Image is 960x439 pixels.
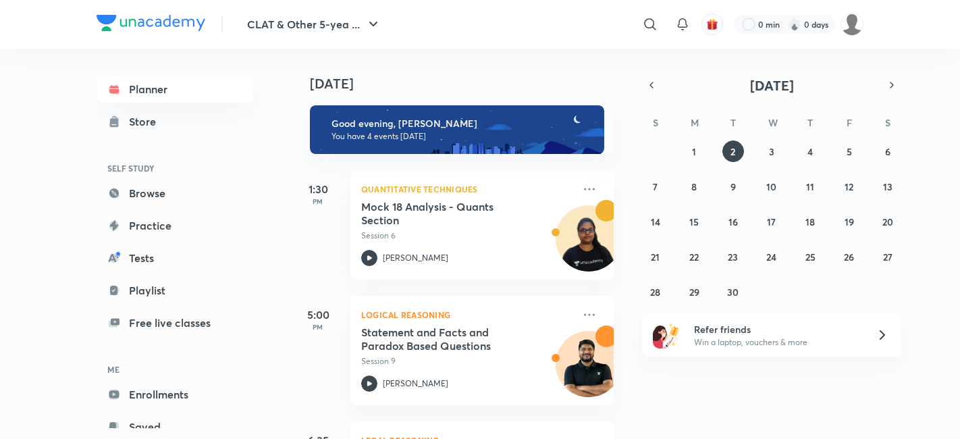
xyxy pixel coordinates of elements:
abbr: September 19, 2025 [845,215,854,228]
abbr: September 3, 2025 [769,145,774,158]
a: Free live classes [97,309,253,336]
abbr: September 5, 2025 [847,145,852,158]
abbr: September 11, 2025 [806,180,814,193]
h5: 1:30 [291,181,345,197]
abbr: September 23, 2025 [728,251,738,263]
button: September 22, 2025 [683,246,705,267]
button: September 21, 2025 [645,246,666,267]
p: Quantitative Techniques [361,181,573,197]
button: September 26, 2025 [838,246,860,267]
button: September 3, 2025 [761,140,782,162]
abbr: September 18, 2025 [805,215,815,228]
button: CLAT & Other 5-yea ... [239,11,390,38]
abbr: September 13, 2025 [883,180,892,193]
abbr: September 30, 2025 [727,286,739,299]
abbr: Monday [691,116,699,129]
abbr: Friday [847,116,852,129]
a: Practice [97,212,253,239]
abbr: September 27, 2025 [883,251,892,263]
abbr: September 6, 2025 [885,145,890,158]
abbr: September 26, 2025 [844,251,854,263]
a: Company Logo [97,15,205,34]
button: September 2, 2025 [722,140,744,162]
h6: SELF STUDY [97,157,253,180]
button: September 7, 2025 [645,176,666,197]
p: PM [291,323,345,331]
h5: 5:00 [291,307,345,323]
a: Playlist [97,277,253,304]
button: September 20, 2025 [877,211,899,232]
h6: Refer friends [694,322,860,336]
p: Win a laptop, vouchers & more [694,336,860,348]
abbr: September 4, 2025 [807,145,813,158]
abbr: September 28, 2025 [650,286,660,299]
abbr: September 16, 2025 [728,215,738,228]
button: September 18, 2025 [799,211,821,232]
h4: [DATE] [310,76,627,92]
abbr: September 29, 2025 [689,286,699,299]
img: avatar [706,18,718,30]
button: September 5, 2025 [838,140,860,162]
h5: Mock 18 Analysis - Quants Section [361,200,529,227]
img: Basudha [841,13,863,36]
button: September 9, 2025 [722,176,744,197]
img: Company Logo [97,15,205,31]
abbr: September 7, 2025 [653,180,658,193]
button: September 23, 2025 [722,246,744,267]
abbr: September 10, 2025 [766,180,776,193]
abbr: September 1, 2025 [692,145,696,158]
button: September 30, 2025 [722,281,744,303]
button: September 6, 2025 [877,140,899,162]
abbr: Saturday [885,116,890,129]
abbr: September 12, 2025 [845,180,853,193]
img: referral [653,321,680,348]
button: avatar [701,14,723,35]
button: [DATE] [661,76,882,95]
img: Avatar [556,213,621,278]
p: [PERSON_NAME] [383,378,448,390]
div: Store [129,113,164,130]
abbr: September 15, 2025 [689,215,699,228]
p: You have 4 events [DATE] [331,131,592,142]
abbr: September 2, 2025 [730,145,735,158]
p: [PERSON_NAME] [383,252,448,264]
abbr: Tuesday [730,116,736,129]
h6: ME [97,358,253,381]
p: PM [291,197,345,205]
abbr: September 8, 2025 [691,180,697,193]
abbr: September 24, 2025 [766,251,776,263]
abbr: September 14, 2025 [651,215,660,228]
button: September 10, 2025 [761,176,782,197]
abbr: Wednesday [768,116,778,129]
a: Planner [97,76,253,103]
abbr: September 9, 2025 [730,180,736,193]
button: September 12, 2025 [838,176,860,197]
button: September 8, 2025 [683,176,705,197]
button: September 1, 2025 [683,140,705,162]
a: Browse [97,180,253,207]
a: Store [97,108,253,135]
button: September 16, 2025 [722,211,744,232]
button: September 15, 2025 [683,211,705,232]
img: streak [788,18,801,31]
abbr: September 22, 2025 [689,251,699,263]
button: September 17, 2025 [761,211,782,232]
h6: Good evening, [PERSON_NAME] [331,118,592,130]
p: Session 6 [361,230,573,242]
button: September 28, 2025 [645,281,666,303]
a: Enrollments [97,381,253,408]
img: Avatar [556,338,621,403]
button: September 14, 2025 [645,211,666,232]
button: September 29, 2025 [683,281,705,303]
p: Session 9 [361,355,573,367]
button: September 19, 2025 [838,211,860,232]
button: September 13, 2025 [877,176,899,197]
img: evening [310,105,604,154]
span: [DATE] [750,76,794,95]
a: Tests [97,244,253,272]
button: September 11, 2025 [799,176,821,197]
button: September 27, 2025 [877,246,899,267]
button: September 24, 2025 [761,246,782,267]
button: September 4, 2025 [799,140,821,162]
abbr: September 21, 2025 [651,251,660,263]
